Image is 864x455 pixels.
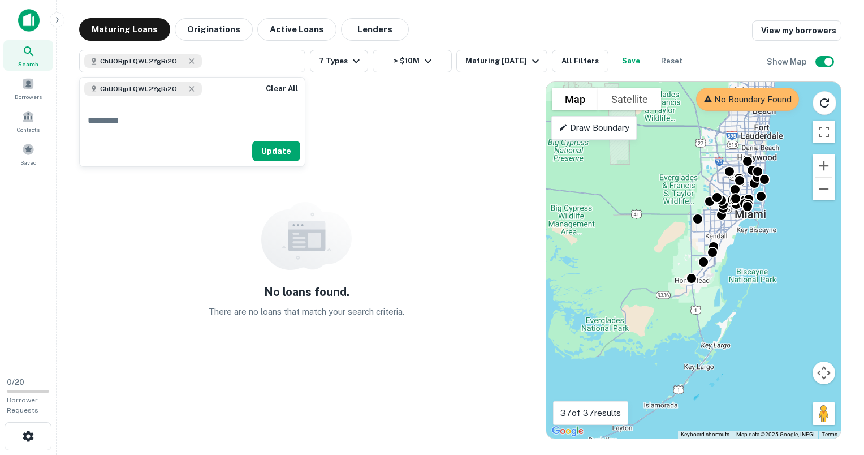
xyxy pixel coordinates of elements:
[767,55,809,68] h6: Show Map
[310,50,368,72] button: 7 Types
[559,121,629,135] p: Draw Boundary
[465,54,542,68] div: Maturing [DATE]
[79,18,170,41] button: Maturing Loans
[264,82,300,96] button: Clear All
[7,378,24,387] span: 0 / 20
[552,88,598,110] button: Show street map
[341,18,409,41] button: Lenders
[613,50,649,72] button: Save your search to get updates of matches that match your search criteria.
[20,158,37,167] span: Saved
[18,9,40,32] img: capitalize-icon.png
[752,20,841,41] a: View my borrowers
[552,50,608,72] button: All Filters
[822,431,837,437] a: Terms (opens in new tab)
[813,178,835,200] button: Zoom out
[261,202,352,270] img: empty content
[813,91,836,115] button: Reload search area
[560,406,621,420] p: 37 of 37 results
[681,431,729,439] button: Keyboard shortcuts
[3,40,53,71] a: Search
[7,396,38,414] span: Borrower Requests
[703,93,791,106] p: No Boundary Found
[18,59,38,68] span: Search
[549,424,586,439] a: Open this area in Google Maps (opens a new window)
[209,305,404,319] p: There are no loans that match your search criteria.
[79,50,305,72] button: ChIJORjpTQWL2YgRi2OVgXQeaUk
[546,82,841,439] div: 0 0
[15,92,42,101] span: Borrowers
[3,106,53,136] a: Contacts
[813,402,835,425] button: Drag Pegman onto the map to open Street View
[654,50,690,72] button: Reset
[100,84,185,94] span: ChIJORjpTQWL2YgRi2OVgXQeaUk
[813,362,835,384] button: Map camera controls
[100,56,185,66] span: ChIJORjpTQWL2YgRi2OVgXQeaUk
[257,18,336,41] button: Active Loans
[3,139,53,169] a: Saved
[3,73,53,104] a: Borrowers
[17,125,40,134] span: Contacts
[264,284,349,301] h5: No loans found.
[813,154,835,177] button: Zoom in
[175,18,253,41] button: Originations
[736,431,815,437] span: Map data ©2025 Google, INEGI
[252,141,300,161] button: Update
[549,424,586,439] img: Google
[456,50,547,72] button: Maturing [DATE]
[373,50,452,72] button: > $10M
[813,121,835,143] button: Toggle fullscreen view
